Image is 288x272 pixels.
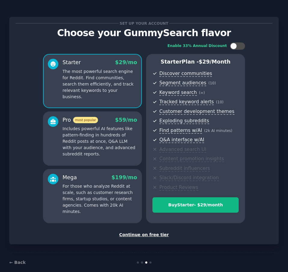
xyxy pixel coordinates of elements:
span: Q&A interface w/AI [159,137,204,143]
span: Segment audiences [159,80,206,86]
span: $ 29 /month [199,59,231,65]
span: Subreddit influencers [159,165,210,172]
span: $ 59 /mo [115,117,137,123]
button: BuyStarter- $29/month [152,197,239,213]
p: Includes powerful AI features like pattern-finding in hundreds of Reddit posts at once, Q&A LLM w... [63,126,137,157]
p: For those who analyze Reddit at scale, such as customer research firms, startup studios, or conte... [63,183,137,215]
p: Starter Plan - [152,58,239,66]
span: Customer development themes [159,108,234,115]
span: ( 10 ) [216,100,223,104]
span: most popular [73,117,98,123]
span: Slack/Discord integration [159,175,219,181]
span: Content promotion insights [159,156,224,162]
div: Enable 33% Annual Discount [167,43,227,49]
span: ( 2k AI minutes ) [204,129,232,133]
span: Advanced search UI [159,146,206,153]
p: Choose your GummySearch flavor [16,28,272,38]
div: Mega [63,174,77,181]
div: Starter [63,59,81,66]
div: Buy Starter - $ 29 /month [153,202,238,208]
span: ( ∞ ) [199,91,205,95]
div: Pro [63,116,98,124]
span: $ 29 /mo [115,59,137,65]
span: Tracked keyword alerts [159,99,214,105]
span: Keyword search [159,89,197,96]
div: Continue on free tier [16,232,272,238]
span: Product Reviews [159,184,198,191]
span: Set up your account [119,20,170,27]
span: Exploding subreddits [159,118,209,124]
span: Discover communities [159,70,212,77]
span: ( 10 ) [208,81,216,85]
p: The most powerful search engine for Reddit. Find communities, search them efficiently, and track ... [63,68,137,100]
a: ← Back [9,260,26,265]
span: $ 199 /mo [112,174,137,180]
span: Find patterns w/AI [159,127,202,134]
